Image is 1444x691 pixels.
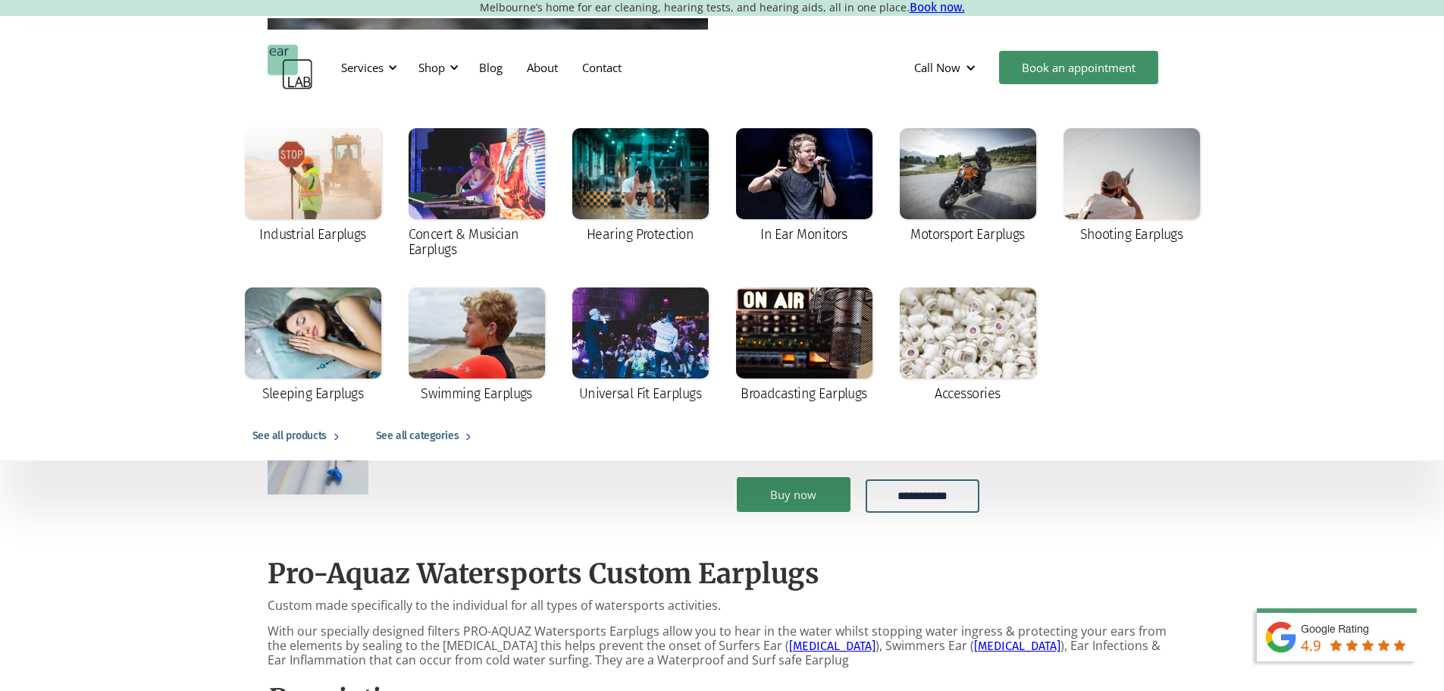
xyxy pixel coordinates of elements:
a: Shooting Earplugs [1056,121,1208,253]
div: Accessories [935,386,1000,401]
div: Sleeping Earplugs [262,386,364,401]
div: Motorsport Earplugs [910,227,1025,242]
a: Broadcasting Earplugs [728,280,880,412]
p: With our specially designed filters PRO-AQUAZ Watersports Earplugs allow you to hear in the water... [268,624,1177,668]
div: Hearing Protection [587,227,694,242]
a: Hearing Protection [565,121,716,253]
div: See all categories [376,427,459,445]
a: Industrial Earplugs [237,121,389,253]
h2: Pro-Aquaz Watersports Custom Earplugs [268,558,1177,590]
a: In Ear Monitors [728,121,880,253]
div: Services [332,45,402,90]
a: Concert & Musician Earplugs [401,121,553,268]
a: [MEDICAL_DATA] [789,639,875,653]
a: Motorsport Earplugs [892,121,1044,253]
a: [MEDICAL_DATA] [974,639,1060,653]
a: open lightbox [268,18,708,312]
div: Call Now [902,45,991,90]
div: Services [341,60,384,75]
div: Concert & Musician Earplugs [409,227,545,257]
div: Industrial Earplugs [259,227,366,242]
a: Sleeping Earplugs [237,280,389,412]
img: Pro-Aquaz [268,18,708,312]
div: In Ear Monitors [760,227,847,242]
a: About [515,46,570,90]
div: Swimming Earplugs [421,386,532,401]
a: home [268,45,313,90]
div: Broadcasting Earplugs [741,386,867,401]
div: Call Now [914,60,960,75]
a: Accessories [892,280,1044,412]
a: Buy now [737,477,850,512]
a: Blog [467,46,515,90]
div: Shooting Earplugs [1080,227,1183,242]
a: See all categories [361,412,493,460]
a: Contact [570,46,634,90]
a: Swimming Earplugs [401,280,553,412]
div: See all products [252,427,327,445]
a: See all products [237,412,361,460]
a: Universal Fit Earplugs [565,280,716,412]
a: Book an appointment [999,51,1158,84]
div: Shop [418,60,445,75]
div: Shop [409,45,463,90]
p: Custom made specifically to the individual for all types of watersports activities. [268,598,1177,613]
div: Universal Fit Earplugs [579,386,701,401]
